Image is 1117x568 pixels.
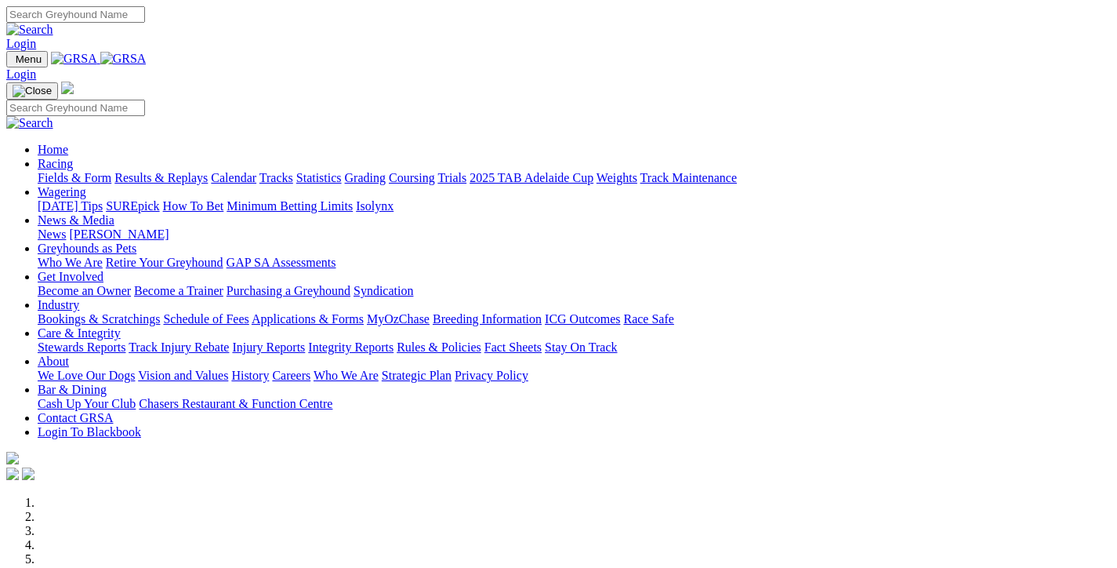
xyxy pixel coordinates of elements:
a: Tracks [259,171,293,184]
a: Rules & Policies [397,340,481,354]
a: Stewards Reports [38,340,125,354]
a: Grading [345,171,386,184]
a: Contact GRSA [38,411,113,424]
input: Search [6,6,145,23]
img: GRSA [51,52,97,66]
a: Who We Are [38,256,103,269]
a: Login [6,67,36,81]
a: Bar & Dining [38,383,107,396]
a: Login [6,37,36,50]
a: News [38,228,66,241]
a: History [231,369,269,382]
a: Weights [597,171,637,184]
a: Statistics [296,171,342,184]
img: Close [13,85,52,97]
a: Get Involved [38,270,103,283]
a: Isolynx [356,199,393,213]
a: Stay On Track [545,340,617,354]
a: [PERSON_NAME] [69,228,169,241]
a: Track Injury Rebate [129,340,229,354]
input: Search [6,100,145,116]
a: Calendar [211,171,256,184]
div: Care & Integrity [38,340,1111,355]
a: Breeding Information [433,312,542,326]
a: How To Bet [163,199,224,213]
a: Syndication [354,284,413,297]
a: Strategic Plan [382,369,452,382]
a: Privacy Policy [455,369,528,382]
img: Search [6,116,53,130]
a: Bookings & Scratchings [38,312,160,326]
a: Purchasing a Greyhound [227,284,350,297]
div: Get Involved [38,284,1111,298]
a: Industry [38,298,79,311]
a: Greyhounds as Pets [38,242,136,255]
a: Become a Trainer [134,284,223,297]
a: 2025 TAB Adelaide Cup [470,171,593,184]
img: facebook.svg [6,468,19,480]
div: About [38,369,1111,383]
a: About [38,355,69,368]
div: Wagering [38,199,1111,213]
a: We Love Our Dogs [38,369,135,382]
a: GAP SA Assessments [227,256,336,269]
img: logo-grsa-white.png [6,452,19,464]
img: GRSA [100,52,147,66]
a: Who We Are [314,369,379,382]
a: Cash Up Your Club [38,397,136,410]
a: Trials [437,171,466,184]
div: Greyhounds as Pets [38,256,1111,270]
a: Wagering [38,185,86,198]
img: twitter.svg [22,468,34,480]
span: Menu [16,53,42,65]
a: Home [38,143,68,156]
a: Chasers Restaurant & Function Centre [139,397,332,410]
a: SUREpick [106,199,159,213]
a: [DATE] Tips [38,199,103,213]
div: Bar & Dining [38,397,1111,411]
div: News & Media [38,228,1111,242]
a: Race Safe [623,312,673,326]
div: Industry [38,312,1111,326]
a: Coursing [389,171,435,184]
a: Integrity Reports [308,340,393,354]
a: MyOzChase [367,312,430,326]
a: Applications & Forms [252,312,364,326]
a: Care & Integrity [38,326,121,340]
a: Injury Reports [232,340,305,354]
a: Retire Your Greyhound [106,256,223,269]
a: News & Media [38,213,114,227]
a: Schedule of Fees [163,312,248,326]
a: Careers [272,369,310,382]
a: Fact Sheets [484,340,542,354]
a: Login To Blackbook [38,425,141,439]
a: ICG Outcomes [545,312,620,326]
img: logo-grsa-white.png [61,82,74,94]
div: Racing [38,171,1111,185]
img: Search [6,23,53,37]
a: Become an Owner [38,284,131,297]
a: Vision and Values [138,369,228,382]
a: Racing [38,157,73,170]
a: Track Maintenance [640,171,737,184]
button: Toggle navigation [6,82,58,100]
button: Toggle navigation [6,51,48,67]
a: Fields & Form [38,171,111,184]
a: Minimum Betting Limits [227,199,353,213]
a: Results & Replays [114,171,208,184]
